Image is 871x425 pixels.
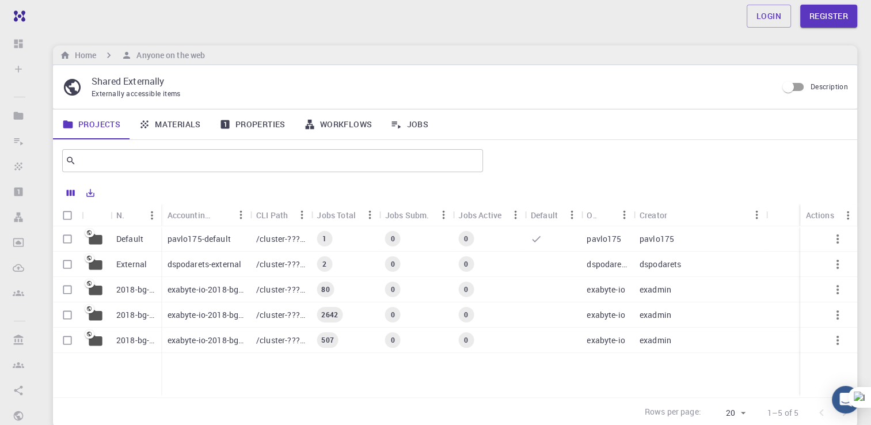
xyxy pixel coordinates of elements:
[385,204,429,226] div: Jobs Subm.
[706,405,749,422] div: 20
[317,284,334,294] span: 80
[292,206,311,224] button: Menu
[256,309,305,321] p: /cluster-???-share/groups/exabyte-io/exabyte-io-2018-bg-study-phase-iii
[116,204,124,226] div: Name
[317,310,343,320] span: 2642
[379,204,452,226] div: Jobs Subm.
[92,89,181,98] span: Externally accessible items
[434,206,452,224] button: Menu
[167,259,241,270] p: dspodarets-external
[459,310,473,320] span: 0
[116,309,155,321] p: 2018-bg-study-phase-III
[562,206,581,224] button: Menu
[256,284,305,295] p: /cluster-???-share/groups/exabyte-io/exabyte-io-2018-bg-study-phase-i-ph
[640,233,674,245] p: pavlo175
[800,204,857,226] div: Actions
[311,204,379,226] div: Jobs Total
[256,233,305,245] p: /cluster-???-home/pavlo175/pavlo175-default
[800,5,857,28] a: Register
[9,10,25,22] img: logo
[811,82,848,91] span: Description
[130,109,210,139] a: Materials
[667,206,686,224] button: Sort
[232,206,250,224] button: Menu
[61,184,81,202] button: Columns
[167,233,230,245] p: pavlo175-default
[640,204,667,226] div: Creator
[459,259,473,269] span: 0
[525,204,581,226] div: Default
[70,49,96,62] h6: Home
[161,204,250,226] div: Accounting slug
[256,259,305,270] p: /cluster-???-home/dspodarets/dspodarets-external
[318,234,331,244] span: 1
[767,407,798,419] p: 1–5 of 5
[459,234,473,244] span: 0
[116,284,155,295] p: 2018-bg-study-phase-i-ph
[256,204,288,226] div: CLI Path
[116,259,147,270] p: External
[210,109,295,139] a: Properties
[143,206,161,225] button: Menu
[640,284,671,295] p: exadmin
[256,335,305,346] p: /cluster-???-share/groups/exabyte-io/exabyte-io-2018-bg-study-phase-i
[640,309,671,321] p: exadmin
[116,335,155,346] p: 2018-bg-study-phase-I
[507,206,525,224] button: Menu
[132,49,205,62] h6: Anyone on the web
[458,204,501,226] div: Jobs Active
[111,204,161,226] div: Name
[459,335,473,345] span: 0
[361,206,379,224] button: Menu
[531,204,558,226] div: Default
[587,309,625,321] p: exabyte-io
[167,309,244,321] p: exabyte-io-2018-bg-study-phase-iii
[839,206,857,225] button: Menu
[58,49,207,62] nav: breadcrumb
[82,204,111,226] div: Icon
[747,5,791,28] a: Login
[53,109,130,139] a: Projects
[318,259,331,269] span: 2
[116,233,143,245] p: Default
[167,204,213,226] div: Accounting slug
[640,259,682,270] p: dspodarets
[317,204,356,226] div: Jobs Total
[452,204,524,226] div: Jobs Active
[587,204,596,226] div: Owner
[81,184,100,202] button: Export
[386,335,400,345] span: 0
[124,206,143,225] button: Sort
[587,284,625,295] p: exabyte-io
[386,234,400,244] span: 0
[214,206,232,224] button: Sort
[386,284,400,294] span: 0
[806,204,834,226] div: Actions
[317,335,338,345] span: 507
[92,74,768,88] p: Shared Externally
[615,206,634,224] button: Menu
[250,204,311,226] div: CLI Path
[167,335,244,346] p: exabyte-io-2018-bg-study-phase-i
[295,109,382,139] a: Workflows
[587,259,627,270] p: dspodarets
[587,233,621,245] p: pavlo175
[587,335,625,346] p: exabyte-io
[832,386,859,413] div: Open Intercom Messenger
[581,204,633,226] div: Owner
[597,206,615,224] button: Sort
[381,109,438,139] a: Jobs
[386,310,400,320] span: 0
[459,284,473,294] span: 0
[640,335,671,346] p: exadmin
[645,406,701,419] p: Rows per page:
[386,259,400,269] span: 0
[634,204,766,226] div: Creator
[747,206,766,224] button: Menu
[167,284,244,295] p: exabyte-io-2018-bg-study-phase-i-ph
